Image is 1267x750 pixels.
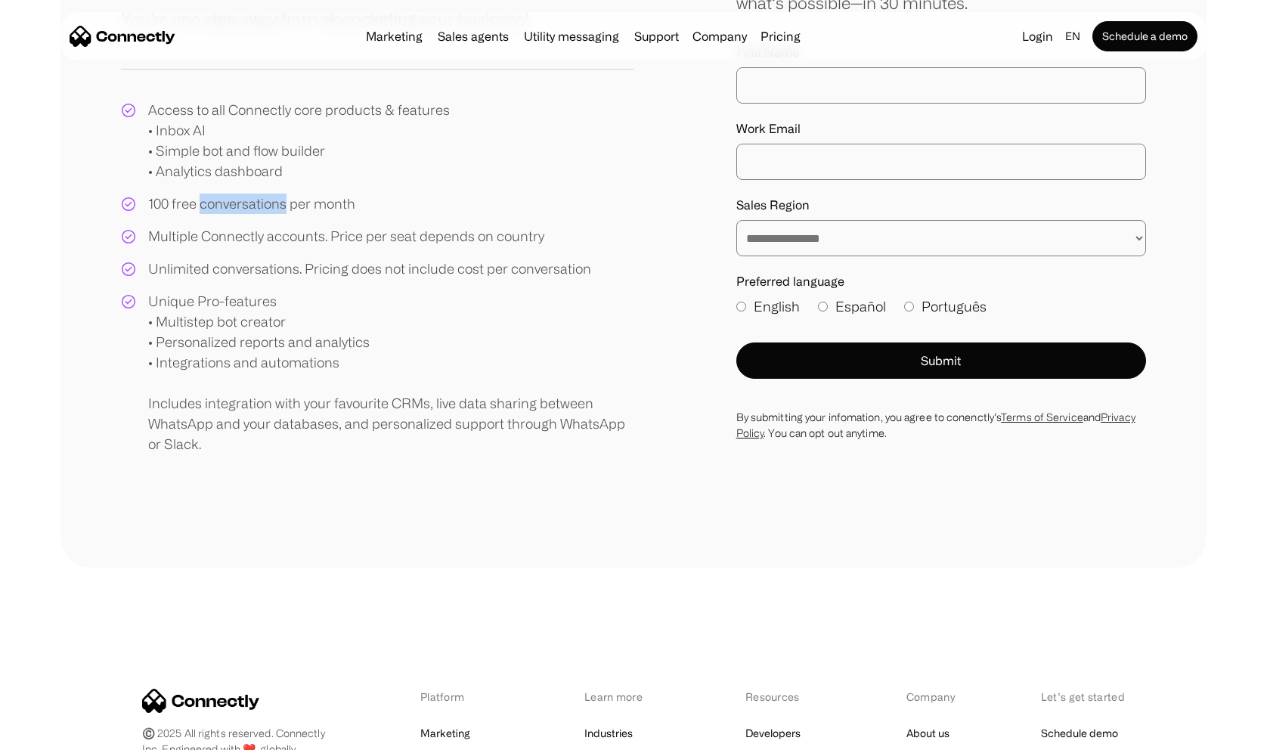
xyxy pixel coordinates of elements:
a: Privacy Policy [736,411,1135,439]
a: Utility messaging [518,30,625,42]
div: Company [692,26,747,47]
label: English [736,296,800,317]
a: Industries [584,723,633,744]
label: Work Email [736,122,1146,136]
div: Multiple Connectly accounts. Price per seat depends on country [148,226,544,246]
ul: Language list [30,724,91,745]
a: Pricing [754,30,807,42]
label: Español [818,296,886,317]
a: Schedule demo [1041,723,1118,744]
a: Login [1016,26,1059,47]
div: Platform [420,689,503,705]
a: Terms of Service [1001,411,1083,423]
div: Learn more [584,689,664,705]
div: By submitting your infomation, you agree to conenctly’s and . You can opt out anytime. [736,409,1146,441]
button: Submit [736,342,1146,379]
a: Marketing [360,30,429,42]
a: Marketing [420,723,470,744]
label: Português [904,296,987,317]
a: Schedule a demo [1092,21,1197,51]
aside: Language selected: English [15,722,91,745]
a: Support [628,30,685,42]
label: Sales Region [736,198,1146,212]
a: Developers [745,723,801,744]
a: home [70,25,175,48]
a: Sales agents [432,30,515,42]
input: Português [904,302,914,311]
div: 100 free conversations per month [148,194,355,214]
a: About us [906,723,949,744]
input: Español [818,302,828,311]
label: Preferred language [736,274,1146,289]
div: Access to all Connectly core products & features • Inbox AI • Simple bot and flow builder • Analy... [148,100,450,181]
div: Unique Pro-features • Multistep bot creator • Personalized reports and analytics • Integrations a... [148,291,633,454]
div: en [1059,26,1089,47]
div: Unlimited conversations. Pricing does not include cost per conversation [148,259,591,279]
div: Company [688,26,751,47]
div: Resources [745,689,825,705]
div: en [1065,26,1080,47]
div: Let’s get started [1041,689,1125,705]
input: English [736,302,746,311]
div: Company [906,689,959,705]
